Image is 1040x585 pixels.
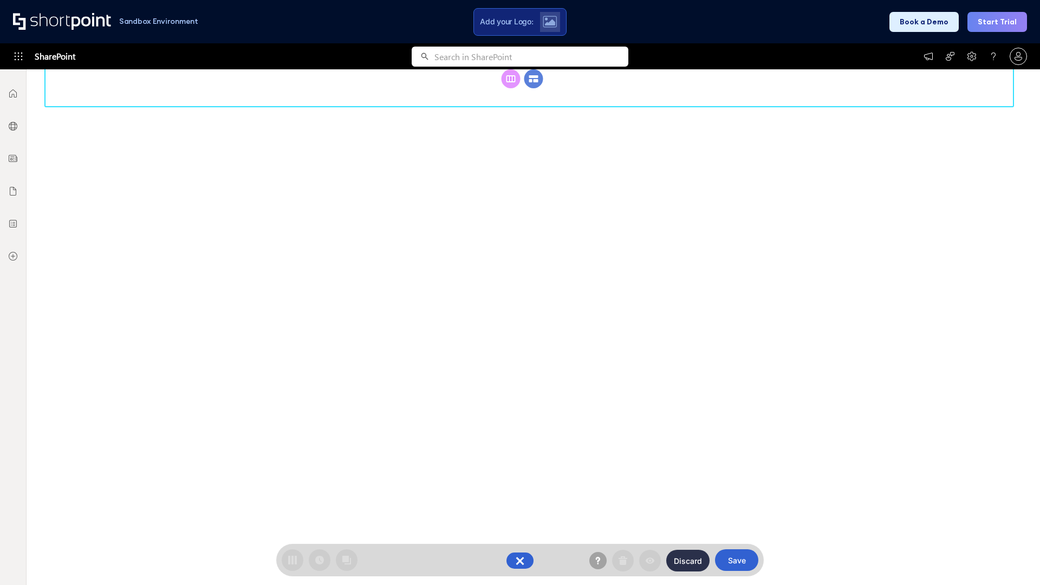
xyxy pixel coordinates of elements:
span: SharePoint [35,43,75,69]
input: Search in SharePoint [434,47,628,67]
button: Start Trial [967,12,1027,32]
span: Add your Logo: [480,17,533,27]
button: Save [715,549,758,571]
h1: Sandbox Environment [119,18,198,24]
button: Discard [666,550,710,571]
button: Book a Demo [889,12,959,32]
iframe: Chat Widget [986,533,1040,585]
img: Upload logo [543,16,557,28]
